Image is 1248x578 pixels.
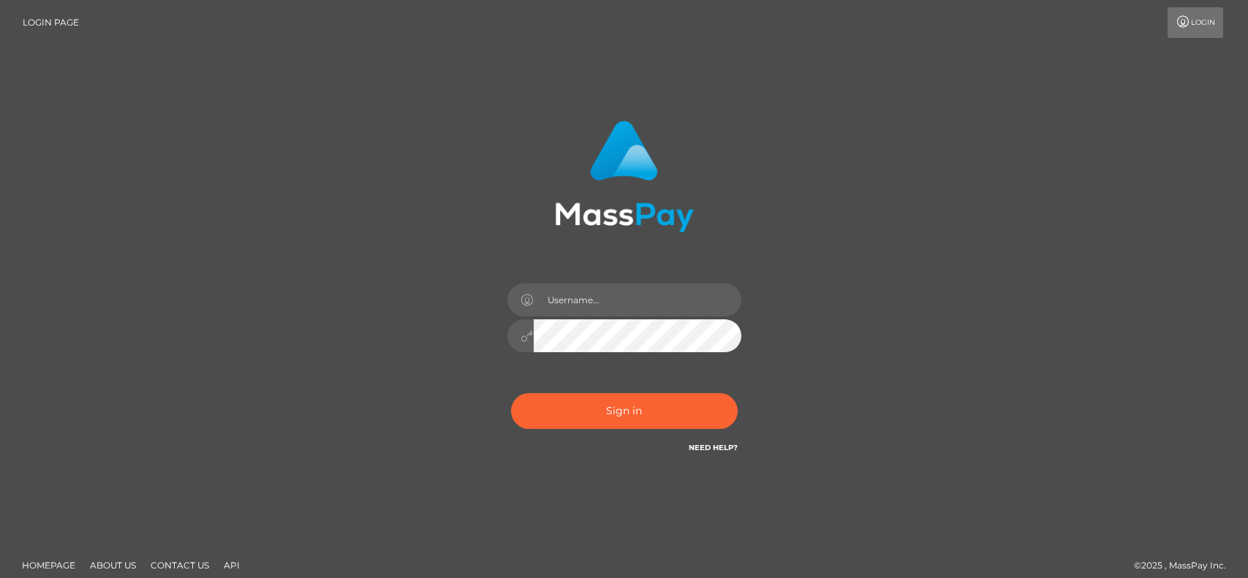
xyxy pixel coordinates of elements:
input: Username... [534,284,741,316]
a: Login [1168,7,1223,38]
a: Contact Us [145,554,215,577]
img: MassPay Login [555,121,694,232]
a: Homepage [16,554,81,577]
a: Need Help? [689,443,738,452]
div: © 2025 , MassPay Inc. [1134,558,1237,574]
a: Login Page [23,7,79,38]
button: Sign in [511,393,738,429]
a: API [218,554,246,577]
a: About Us [84,554,142,577]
